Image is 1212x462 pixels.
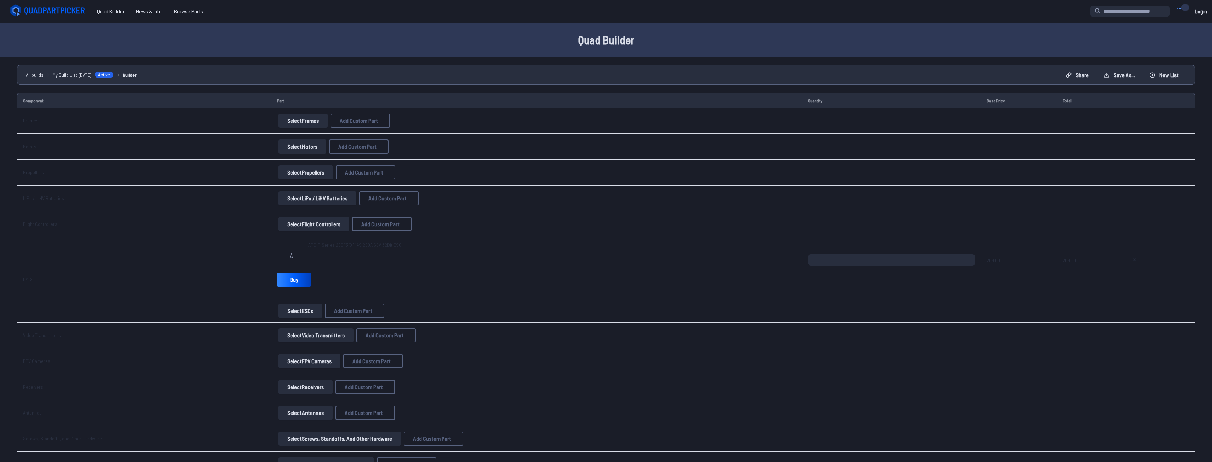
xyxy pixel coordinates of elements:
[334,308,372,314] span: Add Custom Part
[53,71,92,79] span: My Build List [DATE]
[413,436,451,441] span: Add Custom Part
[53,71,114,79] a: My Build List [DATE]Active
[23,195,64,201] a: LiPo / LiHV Batteries
[325,304,384,318] button: Add Custom Part
[331,114,390,128] button: Add Custom Part
[23,358,50,364] a: FPV Cameras
[277,380,334,394] a: SelectReceivers
[338,144,377,149] span: Add Custom Part
[308,242,402,248] span: APD F-Series 200F3[X] 14S 200A 60V 32Bit ESC
[278,406,333,420] button: SelectAntennas
[123,71,137,79] a: Builder
[277,165,334,179] a: SelectPropellers
[1063,254,1115,288] span: 209.00
[23,276,34,283] a: ESCs
[91,4,130,18] a: Quad Builder
[359,191,419,205] button: Add Custom Part
[94,71,114,78] span: Active
[352,358,391,364] span: Add Custom Part
[1192,4,1209,18] a: Login
[23,384,43,390] a: Receivers
[1143,69,1185,81] button: New List
[278,304,322,318] button: SelectESCs
[23,435,102,441] a: Screws, Standoffs, and Other Hardware
[1060,69,1095,81] button: Share
[278,354,340,368] button: SelectFPV Cameras
[335,380,395,394] button: Add Custom Part
[277,217,351,231] a: SelectFlight Controllers
[26,71,44,79] a: All builds
[345,410,383,416] span: Add Custom Part
[168,4,209,18] a: Browse Parts
[278,432,401,446] button: SelectScrews, Standoffs, and Other Hardware
[404,432,463,446] button: Add Custom Part
[1098,69,1141,81] button: Save as...
[277,406,334,420] a: SelectAntennas
[23,221,57,227] a: Flight Controllers
[345,170,383,175] span: Add Custom Part
[981,93,1057,108] td: Base Price
[361,221,400,227] span: Add Custom Part
[289,252,293,259] span: A
[278,139,326,154] button: SelectMotors
[278,114,328,128] button: SelectFrames
[987,254,1051,288] span: 209.00
[277,432,402,446] a: SelectScrews, Standoffs, and Other Hardware
[1057,93,1120,108] td: Total
[352,217,412,231] button: Add Custom Part
[271,93,802,108] td: Part
[23,410,42,416] a: Antennas
[343,354,403,368] button: Add Custom Part
[23,118,39,124] a: Frames
[1181,4,1189,11] div: 1
[17,93,271,108] td: Component
[277,328,355,342] a: SelectVideo Transmitters
[278,380,333,394] button: SelectReceivers
[277,114,329,128] a: SelectFrames
[380,31,833,48] h1: Quad Builder
[368,195,407,201] span: Add Custom Part
[356,328,416,342] button: Add Custom Part
[277,354,342,368] a: SelectFPV Cameras
[335,406,395,420] button: Add Custom Part
[23,143,36,149] a: Motors
[308,241,402,249] a: APD F-Series 200F3[X] 14S 200A 60V 32Bit ESC
[345,384,383,390] span: Add Custom Part
[278,165,333,179] button: SelectPropellers
[277,304,323,318] a: SelectESCs
[277,191,358,205] a: SelectLiPo / LiHV Batteries
[278,328,354,342] button: SelectVideo Transmitters
[329,139,389,154] button: Add Custom Part
[23,332,61,338] a: Video Transmitters
[366,332,404,338] span: Add Custom Part
[23,169,44,175] a: Propellers
[340,118,378,124] span: Add Custom Part
[130,4,168,18] a: News & Intel
[277,273,311,287] a: Buy
[802,93,981,108] td: Quantity
[278,217,349,231] button: SelectFlight Controllers
[277,139,328,154] a: SelectMotors
[336,165,395,179] button: Add Custom Part
[278,191,356,205] button: SelectLiPo / LiHV Batteries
